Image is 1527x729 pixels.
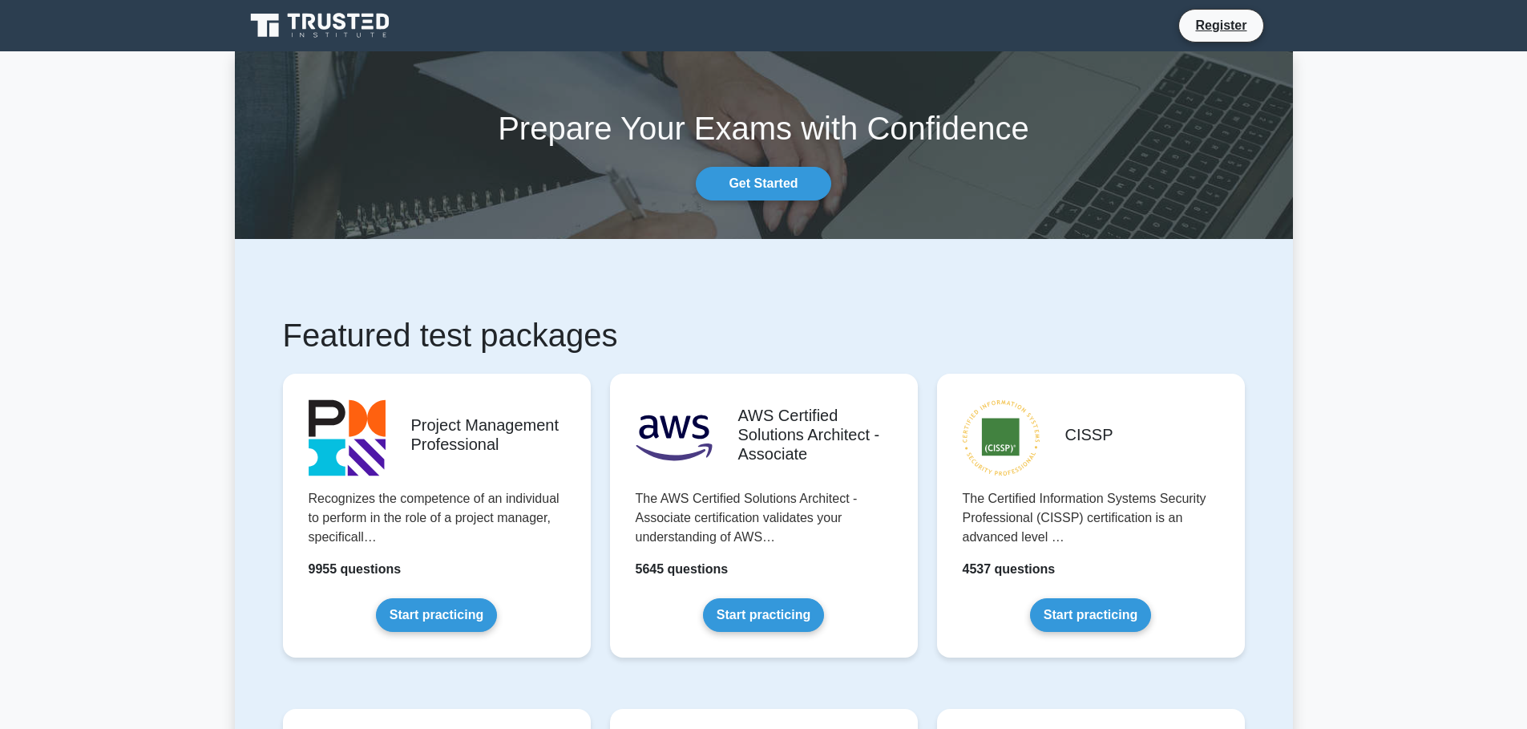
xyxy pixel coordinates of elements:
a: Start practicing [703,598,824,632]
a: Get Started [696,167,830,200]
a: Start practicing [1030,598,1151,632]
a: Register [1186,15,1256,35]
h1: Featured test packages [283,316,1245,354]
h1: Prepare Your Exams with Confidence [235,109,1293,148]
a: Start practicing [376,598,497,632]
